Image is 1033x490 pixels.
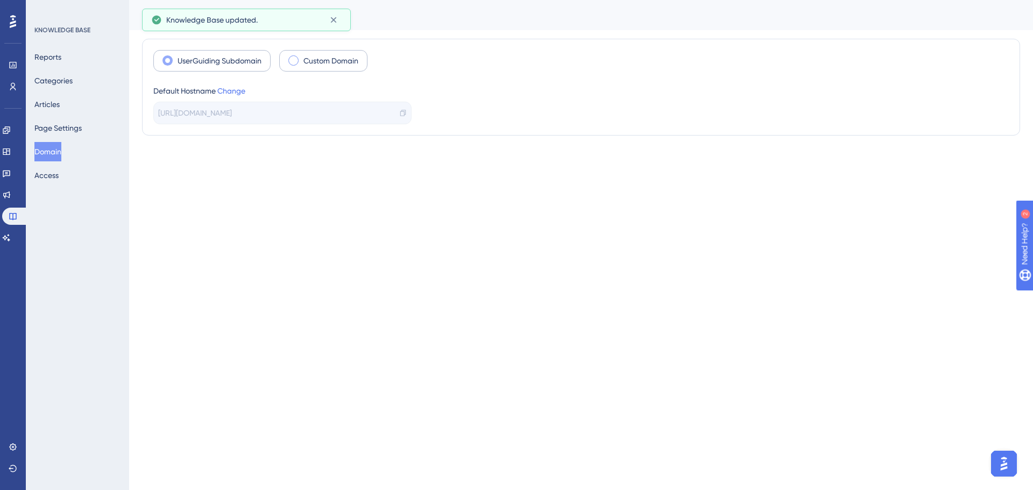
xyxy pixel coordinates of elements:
span: Need Help? [25,3,67,16]
label: Custom Domain [303,54,358,67]
span: [URL][DOMAIN_NAME] [158,106,232,119]
div: Default Hostname [153,84,412,97]
div: 2 [75,5,78,14]
label: UserGuiding Subdomain [178,54,261,67]
button: Articles [34,95,60,114]
button: Categories [34,71,73,90]
button: Access [34,166,59,185]
button: Reports [34,47,61,67]
iframe: UserGuiding AI Assistant Launcher [988,448,1020,480]
span: Knowledge Base updated. [166,13,258,26]
div: KNOWLEDGE BASE [34,26,90,34]
div: Domain [142,8,993,23]
a: Change [217,87,245,95]
button: Page Settings [34,118,82,138]
button: Domain [34,142,61,161]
